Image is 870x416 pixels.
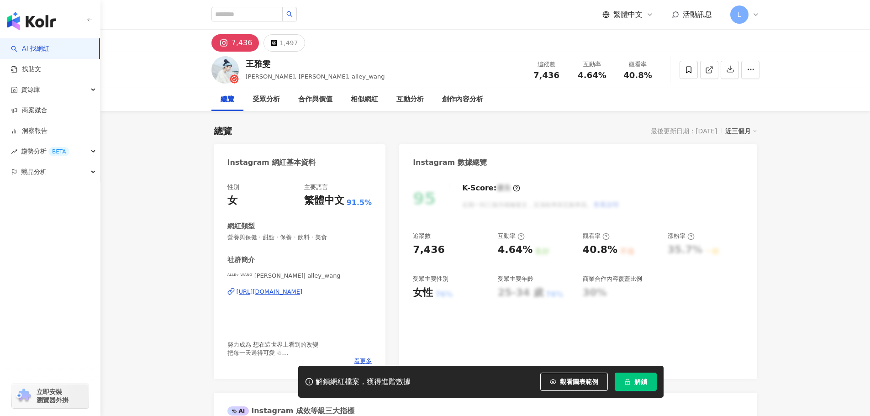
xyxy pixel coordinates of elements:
[221,94,234,105] div: 總覽
[413,286,433,300] div: 女性
[227,221,255,231] div: 網紅類型
[621,60,655,69] div: 觀看率
[227,194,237,208] div: 女
[11,148,17,155] span: rise
[227,406,249,416] div: AI
[246,58,385,69] div: 王雅雯
[304,194,344,208] div: 繁體中文
[683,10,712,19] span: 活動訊息
[624,379,631,385] span: lock
[615,373,657,391] button: 解鎖
[12,384,89,408] a: chrome extension立即安裝 瀏覽器外掛
[560,378,598,385] span: 觀看圖表範例
[413,232,431,240] div: 追蹤數
[575,60,610,69] div: 互動率
[529,60,564,69] div: 追蹤數
[668,232,695,240] div: 漲粉率
[211,56,239,84] img: KOL Avatar
[21,141,69,162] span: 趨勢分析
[211,34,259,52] button: 7,436
[442,94,483,105] div: 創作內容分析
[623,71,652,80] span: 40.8%
[227,233,372,242] span: 營養與保健 · 甜點 · 保養 · 飲料 · 美食
[279,37,298,49] div: 1,497
[413,243,445,257] div: 7,436
[21,162,47,182] span: 競品分析
[634,378,647,385] span: 解鎖
[11,106,47,115] a: 商案媒合
[48,147,69,156] div: BETA
[462,183,520,193] div: K-Score :
[7,12,56,30] img: logo
[227,183,239,191] div: 性別
[37,388,69,404] span: 立即安裝 瀏覽器外掛
[351,94,378,105] div: 相似網紅
[227,341,329,398] span: ༘ 努力成為 想在這世界上看到的改變 把每一天過得可愛 ☃︎ . . 寄賣點𓊼 台南 浪花一朵朵 @twsaa . 👇🏻欸哩嚴選團購 ͓ 小商品 ͓ 二手衣 ͓ 貼圖
[498,243,533,257] div: 4.64%
[227,406,354,416] div: Instagram 成效等級三大指標
[227,255,255,265] div: 社群簡介
[413,275,448,283] div: 受眾主要性別
[11,65,41,74] a: 找貼文
[227,158,316,168] div: Instagram 網紅基本資料
[227,288,372,296] a: [URL][DOMAIN_NAME]
[498,275,533,283] div: 受眾主要年齡
[11,126,47,136] a: 洞察報告
[298,94,332,105] div: 合作與價值
[413,158,487,168] div: Instagram 數據總覽
[613,10,643,20] span: 繁體中文
[11,44,49,53] a: searchAI 找網紅
[286,11,293,17] span: search
[253,94,280,105] div: 受眾分析
[347,198,372,208] span: 91.5%
[21,79,40,100] span: 資源庫
[725,125,757,137] div: 近三個月
[498,232,525,240] div: 互動率
[533,70,559,80] span: 7,436
[316,377,411,387] div: 解鎖網紅檔案，獲得進階數據
[214,125,232,137] div: 總覽
[264,34,305,52] button: 1,497
[578,71,606,80] span: 4.64%
[15,389,32,403] img: chrome extension
[237,288,303,296] div: [URL][DOMAIN_NAME]
[304,183,328,191] div: 主要語言
[227,272,372,280] span: ᴬᴸᴸᴱᵞ ᵂᴬᴺᴳ [PERSON_NAME]| alley_wang
[651,127,717,135] div: 最後更新日期：[DATE]
[354,357,372,365] span: 看更多
[396,94,424,105] div: 互動分析
[540,373,608,391] button: 觀看圖表範例
[232,37,253,49] div: 7,436
[246,73,385,80] span: [PERSON_NAME], [PERSON_NAME], alley_wang
[738,10,741,20] span: L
